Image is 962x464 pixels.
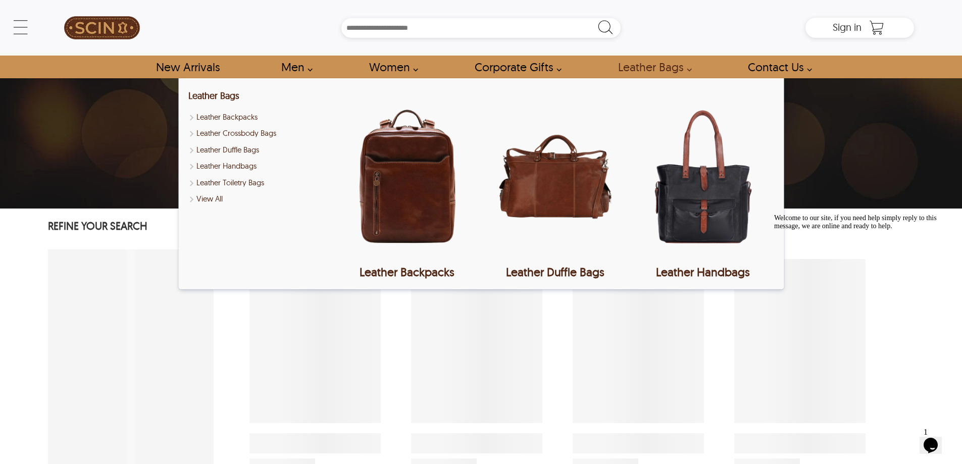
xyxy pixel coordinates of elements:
[188,193,330,205] a: Shop Leather Bags
[4,4,186,20] div: Welcome to our site, if you need help simply reply to this message, we are online and ready to help.
[358,56,424,78] a: Shop Women Leather Jackets
[188,90,239,101] a: Shop Leather Bags
[632,88,774,265] img: Leather Handbags
[188,161,330,172] a: Shop Leather Handbags
[606,56,697,78] a: Shop Leather Bags
[484,88,626,265] img: Leather Duffle Bags
[632,88,774,279] a: Leather Handbags
[4,4,167,20] span: Welcome to our site, if you need help simply reply to this message, we are online and ready to help.
[64,5,140,50] img: SCIN
[336,88,478,279] a: Leather Backpacks
[188,144,330,156] a: Shop Leather Duffle Bags
[270,56,318,78] a: shop men's leather jackets
[867,20,887,35] a: Shopping Cart
[736,56,818,78] a: contact-us
[770,210,952,419] iframe: chat widget
[188,177,330,189] a: Shop Leather Toiletry Bags
[188,112,330,123] a: Shop Leather Backpacks
[188,128,330,139] a: Shop Leather Crossbody Bags
[833,21,862,33] span: Sign in
[48,219,214,235] p: REFINE YOUR SEARCH
[144,56,231,78] a: Shop New Arrivals
[632,265,774,279] div: Leather Handbags
[463,56,567,78] a: Shop Leather Corporate Gifts
[920,424,952,454] iframe: chat widget
[484,88,626,279] a: Leather Duffle Bags
[48,5,156,50] a: SCIN
[484,265,626,279] div: Leather Duffle Bags
[336,88,478,265] img: Leather Backpacks
[336,265,478,279] div: Leather Backpacks
[833,24,862,32] a: Sign in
